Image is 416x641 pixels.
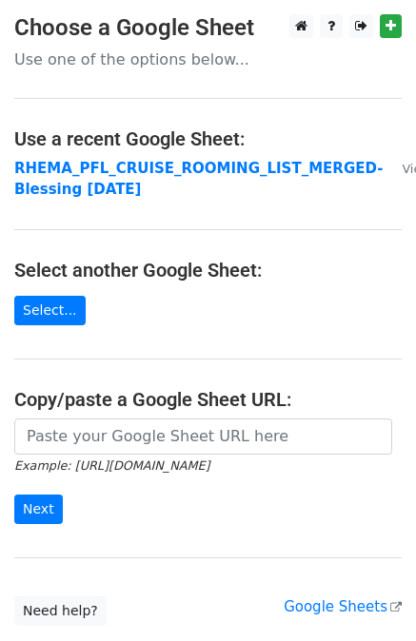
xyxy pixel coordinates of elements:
[14,296,86,325] a: Select...
[14,458,209,473] small: Example: [URL][DOMAIN_NAME]
[14,127,402,150] h4: Use a recent Google Sheet:
[14,14,402,42] h3: Choose a Google Sheet
[284,598,402,615] a: Google Sheets
[14,259,402,282] h4: Select another Google Sheet:
[14,49,402,69] p: Use one of the options below...
[14,418,392,455] input: Paste your Google Sheet URL here
[14,160,383,199] a: RHEMA_PFL_CRUISE_ROOMING_LIST_MERGED- Blessing [DATE]
[14,388,402,411] h4: Copy/paste a Google Sheet URL:
[14,495,63,524] input: Next
[14,596,107,626] a: Need help?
